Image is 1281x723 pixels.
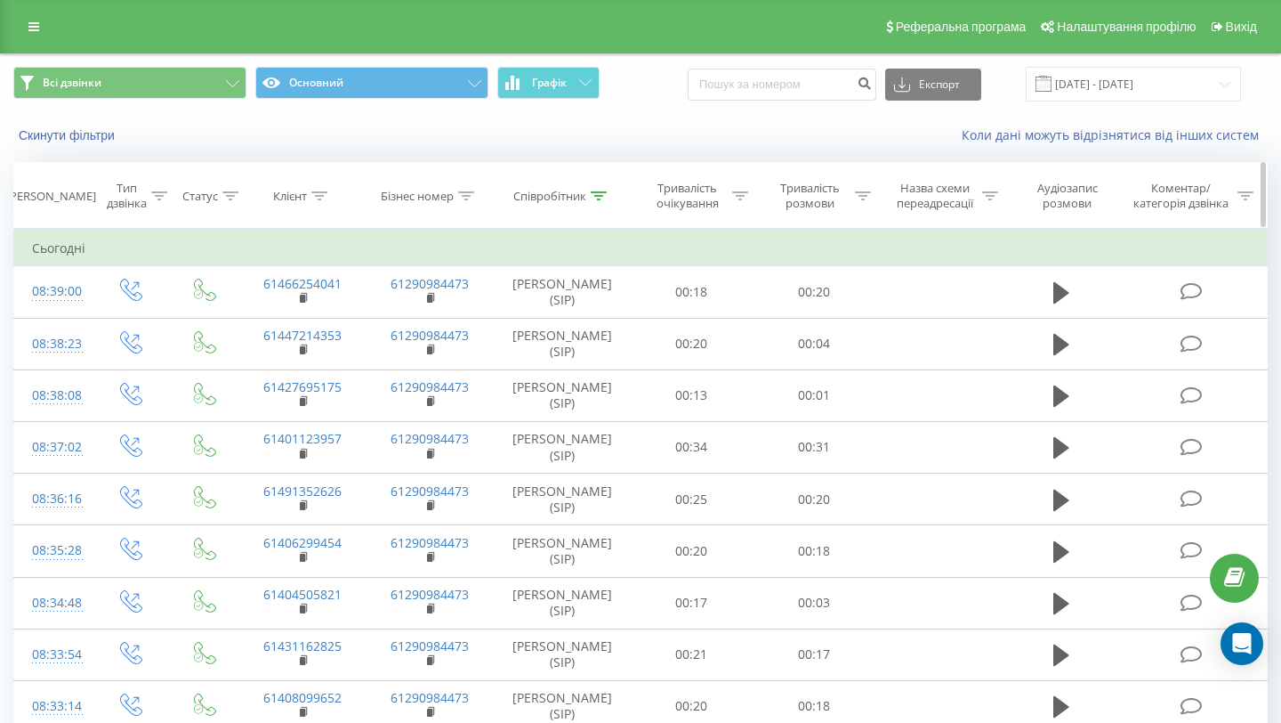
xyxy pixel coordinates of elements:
[688,69,876,101] input: Пошук за номером
[273,189,307,204] div: Клієнт
[1129,181,1233,211] div: Коментар/категорія дзвінка
[263,327,342,344] a: 61447214353
[32,327,75,361] div: 08:38:23
[494,266,631,318] td: [PERSON_NAME] (SIP)
[263,586,342,603] a: 61404505821
[263,430,342,447] a: 61401123957
[391,586,469,603] a: 61290984473
[263,275,342,292] a: 61466254041
[753,266,875,318] td: 00:20
[32,378,75,413] div: 08:38:08
[631,474,753,525] td: 00:25
[753,525,875,577] td: 00:18
[494,421,631,473] td: [PERSON_NAME] (SIP)
[391,327,469,344] a: 61290984473
[43,76,101,90] span: Всі дзвінки
[647,181,729,211] div: Тривалість очікування
[32,274,75,309] div: 08:39:00
[391,534,469,551] a: 61290984473
[753,474,875,525] td: 00:20
[532,77,567,89] span: Графік
[631,318,753,370] td: 00:20
[753,577,875,629] td: 00:03
[494,474,631,525] td: [PERSON_NAME] (SIP)
[32,482,75,516] div: 08:36:16
[6,189,96,204] div: [PERSON_NAME]
[13,127,124,143] button: Скинути фільтри
[391,275,469,292] a: 61290984473
[631,525,753,577] td: 00:20
[631,421,753,473] td: 00:34
[263,638,342,654] a: 61431162825
[962,126,1268,143] a: Коли дані можуть відрізнятися вiд інших систем
[494,525,631,577] td: [PERSON_NAME] (SIP)
[494,318,631,370] td: [PERSON_NAME] (SIP)
[263,378,342,395] a: 61427695175
[631,370,753,421] td: 00:13
[263,483,342,500] a: 61491352626
[891,181,978,211] div: Назва схеми переадресації
[107,181,147,211] div: Тип дзвінка
[255,67,488,99] button: Основний
[769,181,850,211] div: Тривалість розмови
[14,231,1268,266] td: Сьогодні
[885,69,981,101] button: Експорт
[494,577,631,629] td: [PERSON_NAME] (SIP)
[753,318,875,370] td: 00:04
[494,629,631,680] td: [PERSON_NAME] (SIP)
[753,629,875,680] td: 00:17
[32,638,75,672] div: 08:33:54
[263,689,342,706] a: 61408099652
[631,629,753,680] td: 00:21
[32,586,75,621] div: 08:34:48
[391,430,469,447] a: 61290984473
[497,67,600,99] button: Графік
[32,430,75,465] div: 08:37:02
[32,533,75,568] div: 08:35:28
[391,689,469,706] a: 61290984473
[1057,20,1196,34] span: Налаштування профілю
[753,370,875,421] td: 00:01
[182,189,218,204] div: Статус
[263,534,342,551] a: 61406299454
[896,20,1027,34] span: Реферальна програма
[631,577,753,629] td: 00:17
[13,67,246,99] button: Всі дзвінки
[1221,622,1263,665] div: Open Intercom Messenger
[494,370,631,421] td: [PERSON_NAME] (SIP)
[753,421,875,473] td: 00:31
[513,189,586,204] div: Співробітник
[1019,181,1116,211] div: Аудіозапис розмови
[391,378,469,395] a: 61290984473
[391,638,469,654] a: 61290984473
[631,266,753,318] td: 00:18
[1226,20,1257,34] span: Вихід
[391,483,469,500] a: 61290984473
[381,189,454,204] div: Бізнес номер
